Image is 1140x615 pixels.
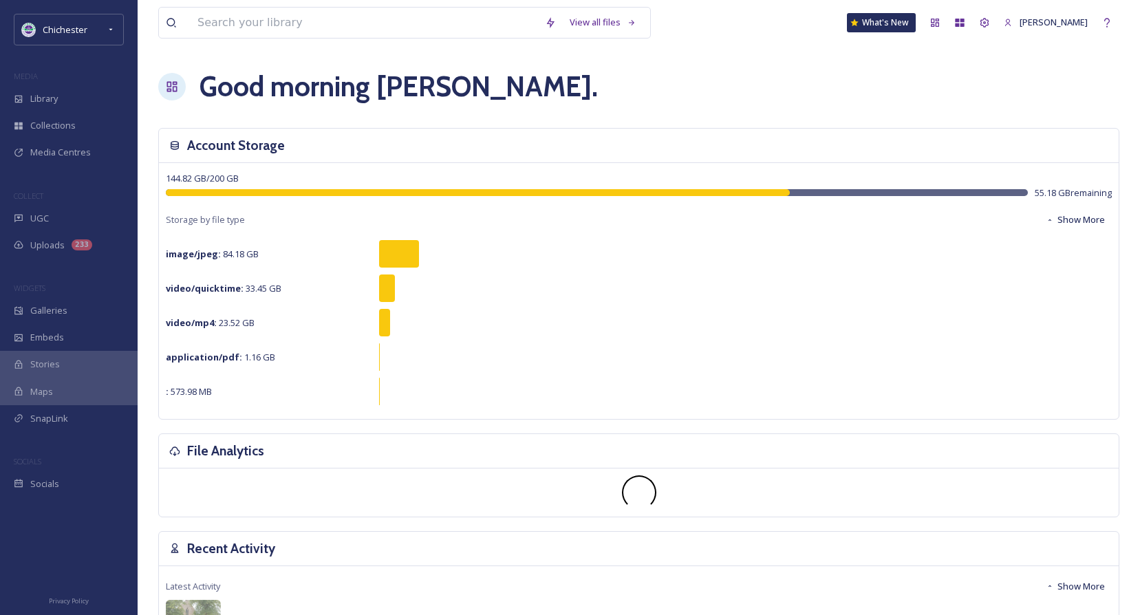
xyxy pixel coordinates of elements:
strong: video/quicktime : [166,282,244,294]
strong: image/jpeg : [166,248,221,260]
span: COLLECT [14,191,43,201]
button: Show More [1039,206,1112,233]
span: Collections [30,119,76,132]
strong: video/mp4 : [166,316,217,329]
span: 573.98 MB [166,385,212,398]
span: Chichester [43,23,87,36]
h1: Good morning [PERSON_NAME] . [200,66,598,107]
a: [PERSON_NAME] [997,9,1095,36]
span: Library [30,92,58,105]
a: What's New [847,13,916,32]
span: MEDIA [14,71,38,81]
a: View all files [563,9,643,36]
h3: File Analytics [187,441,264,461]
button: Show More [1039,573,1112,600]
span: 33.45 GB [166,282,281,294]
strong: : [166,385,169,398]
h3: Account Storage [187,136,285,155]
span: Privacy Policy [49,596,89,605]
img: Logo_of_Chichester_District_Council.png [22,23,36,36]
div: 233 [72,239,92,250]
h3: Recent Activity [187,539,275,559]
span: Socials [30,477,59,490]
span: WIDGETS [14,283,45,293]
span: Storage by file type [166,213,245,226]
strong: application/pdf : [166,351,242,363]
span: 23.52 GB [166,316,255,329]
span: [PERSON_NAME] [1020,16,1088,28]
span: SOCIALS [14,456,41,466]
span: Latest Activity [166,580,220,593]
span: SnapLink [30,412,68,425]
span: 55.18 GB remaining [1035,186,1112,199]
span: Embeds [30,331,64,344]
span: Uploads [30,239,65,252]
span: UGC [30,212,49,225]
input: Search your library [191,8,538,38]
span: Galleries [30,304,67,317]
span: 1.16 GB [166,351,275,363]
span: Media Centres [30,146,91,159]
span: 84.18 GB [166,248,259,260]
span: Maps [30,385,53,398]
span: 144.82 GB / 200 GB [166,172,239,184]
span: Stories [30,358,60,371]
a: Privacy Policy [49,592,89,608]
